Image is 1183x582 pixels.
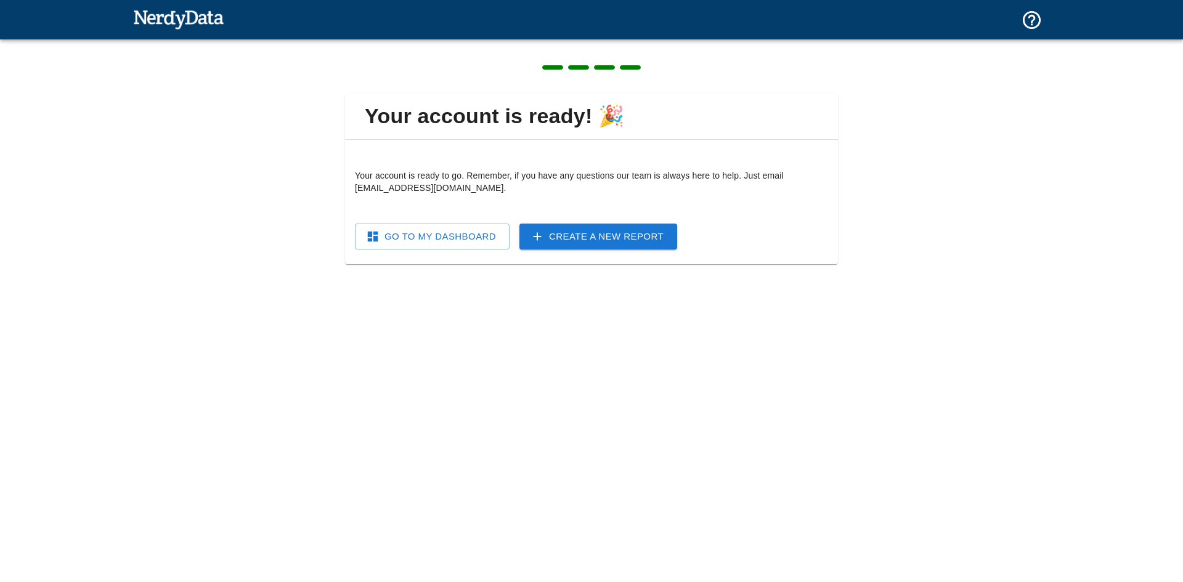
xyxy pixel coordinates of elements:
[355,169,828,194] p: Your account is ready to go. Remember, if you have any questions our team is always here to help....
[1121,495,1168,541] iframe: Drift Widget Chat Controller
[519,224,677,249] a: Create a New Report
[133,7,224,31] img: NerdyData.com
[1014,2,1050,38] button: Support and Documentation
[355,103,828,129] span: Your account is ready! 🎉
[355,224,510,249] a: Go To My Dashboard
